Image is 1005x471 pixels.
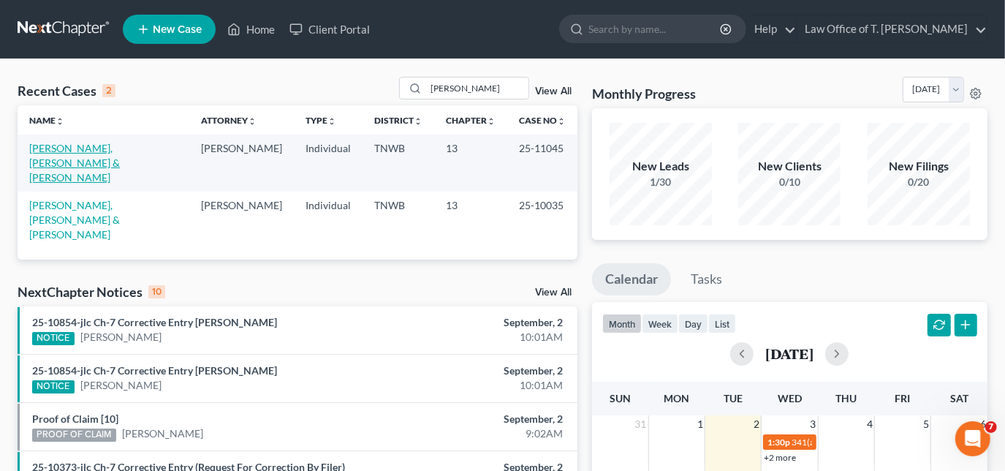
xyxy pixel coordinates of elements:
img: Profile image for Lindsey [212,23,241,53]
div: 0/20 [868,175,970,189]
span: 6 [979,415,987,433]
td: 25-11045 [507,135,577,191]
span: Messages [121,373,172,383]
div: PROOF OF CLAIM [32,429,116,442]
div: Statement of Financial Affairs - Payments Made in the Last 90 days [30,282,245,313]
div: 10 [148,285,165,298]
i: unfold_more [248,117,257,126]
a: [PERSON_NAME], [PERSON_NAME] & [PERSON_NAME] [29,199,120,241]
span: 4 [865,415,874,433]
span: Sat [950,392,968,404]
a: Client Portal [282,16,377,42]
input: Search by name... [588,15,722,42]
div: 10:01AM [395,378,563,393]
button: Search for help [21,241,271,271]
h2: [DATE] [765,346,814,361]
div: We typically reply in a few hours [30,200,244,215]
p: How can we help? [29,129,263,154]
a: Law Office of T. [PERSON_NAME] [797,16,987,42]
i: unfold_more [557,117,566,126]
div: 1/30 [610,175,712,189]
a: Calendar [592,263,671,295]
a: Nameunfold_more [29,115,64,126]
i: unfold_more [487,117,496,126]
span: 3 [809,415,818,433]
div: New Leads [610,158,712,175]
td: Individual [294,192,363,248]
span: Home [32,373,65,383]
div: September, 2 [395,315,563,330]
span: Tue [724,392,743,404]
a: Case Nounfold_more [519,115,566,126]
div: Close [251,23,278,50]
td: [PERSON_NAME] [189,135,294,191]
img: Profile image for James [184,23,213,53]
div: NOTICE [32,380,75,393]
img: Profile image for Emma [156,23,186,53]
a: [PERSON_NAME] [122,426,203,441]
div: Send us a message [30,184,244,200]
div: NOTICE [32,332,75,345]
a: View All [535,86,572,97]
td: 13 [434,192,507,248]
span: 31 [634,415,648,433]
h3: Monthly Progress [592,85,696,102]
input: Search by name... [426,78,528,99]
button: week [642,314,678,334]
a: [PERSON_NAME], [PERSON_NAME] & [PERSON_NAME] [29,142,120,184]
span: New Case [153,24,202,35]
div: Send us a messageWe typically reply in a few hours [15,172,278,227]
span: Wed [778,392,802,404]
i: unfold_more [56,117,64,126]
div: Attorney's Disclosure of Compensation [21,319,271,346]
span: Search for help [30,249,118,264]
a: [PERSON_NAME] [80,330,162,344]
a: [PERSON_NAME] [80,378,162,393]
span: 7 [985,421,997,433]
a: Attorneyunfold_more [201,115,257,126]
div: September, 2 [395,412,563,426]
span: 5 [922,415,930,433]
span: 1 [696,415,705,433]
div: 10:01AM [395,330,563,344]
span: Fri [895,392,910,404]
a: Chapterunfold_more [446,115,496,126]
button: month [602,314,642,334]
a: 25-10854-jlc Ch-7 Corrective Entry [PERSON_NAME] [32,364,277,377]
div: Attorney's Disclosure of Compensation [30,325,245,340]
iframe: Intercom live chat [955,421,990,456]
td: TNWB [363,135,434,191]
span: Help [232,373,255,383]
td: 13 [434,135,507,191]
a: Proof of Claim [10] [32,412,118,425]
a: Home [220,16,282,42]
td: TNWB [363,192,434,248]
span: Sun [610,392,631,404]
button: day [678,314,708,334]
div: New Clients [738,158,841,175]
button: Help [195,336,292,395]
div: 0/10 [738,175,841,189]
a: View All [535,287,572,298]
a: Help [747,16,796,42]
a: 25-10854-jlc Ch-7 Corrective Entry [PERSON_NAME] [32,316,277,328]
td: 25-10035 [507,192,577,248]
button: Messages [97,336,194,395]
td: [PERSON_NAME] [189,192,294,248]
div: 9:02AM [395,426,563,441]
div: Statement of Financial Affairs - Payments Made in the Last 90 days [21,276,271,319]
a: +2 more [764,452,796,463]
img: logo [29,31,127,47]
span: 2 [752,415,761,433]
a: Typeunfold_more [306,115,336,126]
div: NextChapter Notices [18,283,165,301]
span: Thu [835,392,857,404]
div: New Filings [868,158,970,175]
p: Hi there! [29,104,263,129]
a: Tasks [678,263,735,295]
span: 1:30p [767,437,790,448]
div: 2 [102,84,115,97]
i: unfold_more [327,117,336,126]
div: Recent Cases [18,82,115,99]
a: Districtunfold_more [374,115,422,126]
